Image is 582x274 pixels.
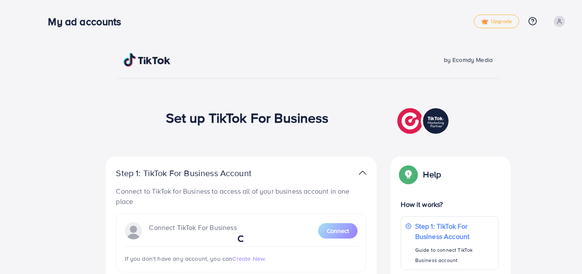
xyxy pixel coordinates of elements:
[124,53,171,67] img: TikTok
[397,106,451,136] img: TikTok partner
[116,168,278,178] p: Step 1: TikTok For Business Account
[401,199,498,209] p: How it works?
[415,245,494,265] p: Guide to connect TikTok Business account
[359,167,366,179] img: TikTok partner
[474,15,519,28] a: tickUpgrade
[481,18,512,25] span: Upgrade
[481,19,488,25] img: tick
[444,56,493,64] span: by Ecomdy Media
[166,109,329,126] h1: Set up TikTok For Business
[401,167,416,182] img: Popup guide
[415,221,494,242] p: Step 1: TikTok For Business Account
[48,15,128,28] h3: My ad accounts
[423,169,441,180] p: Help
